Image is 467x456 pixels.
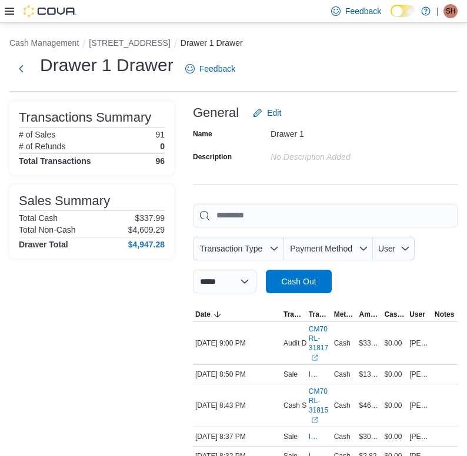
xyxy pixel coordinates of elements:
[382,336,407,350] div: $0.00
[193,430,281,444] div: [DATE] 8:37 PM
[409,370,430,379] span: [PERSON_NAME]
[155,156,165,166] h4: 96
[435,310,454,319] span: Notes
[19,142,65,151] h6: # of Refunds
[309,367,329,381] button: IN70RL-483970
[40,53,174,77] h1: Drawer 1 Drawer
[19,213,58,223] h6: Total Cash
[309,370,318,379] span: IN70RL-483970
[334,370,351,379] span: Cash
[181,38,243,48] button: Drawer 1 Drawer
[309,310,329,319] span: Transaction #
[432,307,458,321] button: Notes
[281,276,316,287] span: Cash Out
[19,225,76,234] h6: Total Non-Cash
[384,310,405,319] span: Cash Back
[9,38,79,48] button: Cash Management
[199,63,235,75] span: Feedback
[409,401,430,410] span: [PERSON_NAME]
[309,430,329,444] button: IN70RL-483966
[306,307,332,321] button: Transaction #
[128,240,165,249] h4: $4,947.28
[181,57,240,81] a: Feedback
[345,5,381,17] span: Feedback
[160,142,165,151] p: 0
[283,338,324,348] p: Audit Drawer
[357,307,382,321] button: Amount
[283,310,304,319] span: Transaction Type
[283,401,343,410] p: Cash Skim To Safe
[378,244,396,253] span: User
[24,5,76,17] img: Cova
[382,367,407,381] div: $0.00
[309,324,329,362] a: CM70RL-31817External link
[271,147,428,162] div: No Description added
[359,370,380,379] span: $13.55
[271,125,428,139] div: Drawer 1
[311,354,318,361] svg: External link
[309,432,318,441] span: IN70RL-483966
[19,240,68,249] h4: Drawer Total
[359,338,380,348] span: $338.10
[193,336,281,350] div: [DATE] 9:00 PM
[334,338,351,348] span: Cash
[382,430,407,444] div: $0.00
[193,204,458,227] input: This is a search bar. As you type, the results lower in the page will automatically filter.
[446,4,456,18] span: SH
[359,432,380,441] span: $30.50
[19,110,151,125] h3: Transactions Summary
[193,129,212,139] label: Name
[309,387,329,424] a: CM70RL-31815External link
[155,130,165,139] p: 91
[332,307,357,321] button: Method
[283,432,298,441] p: Sale
[19,130,55,139] h6: # of Sales
[266,270,332,293] button: Cash Out
[409,338,430,348] span: [PERSON_NAME]
[193,398,281,413] div: [DATE] 8:43 PM
[382,398,407,413] div: $0.00
[19,156,91,166] h4: Total Transactions
[334,310,355,319] span: Method
[267,107,281,119] span: Edit
[128,225,165,234] p: $4,609.29
[436,4,439,18] p: |
[334,432,351,441] span: Cash
[290,244,352,253] span: Payment Method
[359,401,380,410] span: $460.00
[9,37,458,51] nav: An example of EuiBreadcrumbs
[373,237,415,260] button: User
[407,307,432,321] button: User
[193,152,232,162] label: Description
[391,5,415,17] input: Dark Mode
[135,213,165,223] p: $337.99
[9,57,33,81] button: Next
[382,307,407,321] button: Cash Back
[443,4,458,18] div: Santiago Hernandez
[281,307,306,321] button: Transaction Type
[283,237,373,260] button: Payment Method
[409,310,425,319] span: User
[359,310,380,319] span: Amount
[391,17,391,18] span: Dark Mode
[283,370,298,379] p: Sale
[193,307,281,321] button: Date
[193,367,281,381] div: [DATE] 8:50 PM
[195,310,211,319] span: Date
[248,101,286,125] button: Edit
[311,417,318,424] svg: External link
[334,401,351,410] span: Cash
[89,38,170,48] button: [STREET_ADDRESS]
[193,237,283,260] button: Transaction Type
[200,244,263,253] span: Transaction Type
[19,194,110,208] h3: Sales Summary
[409,432,430,441] span: [PERSON_NAME]
[193,106,239,120] h3: General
